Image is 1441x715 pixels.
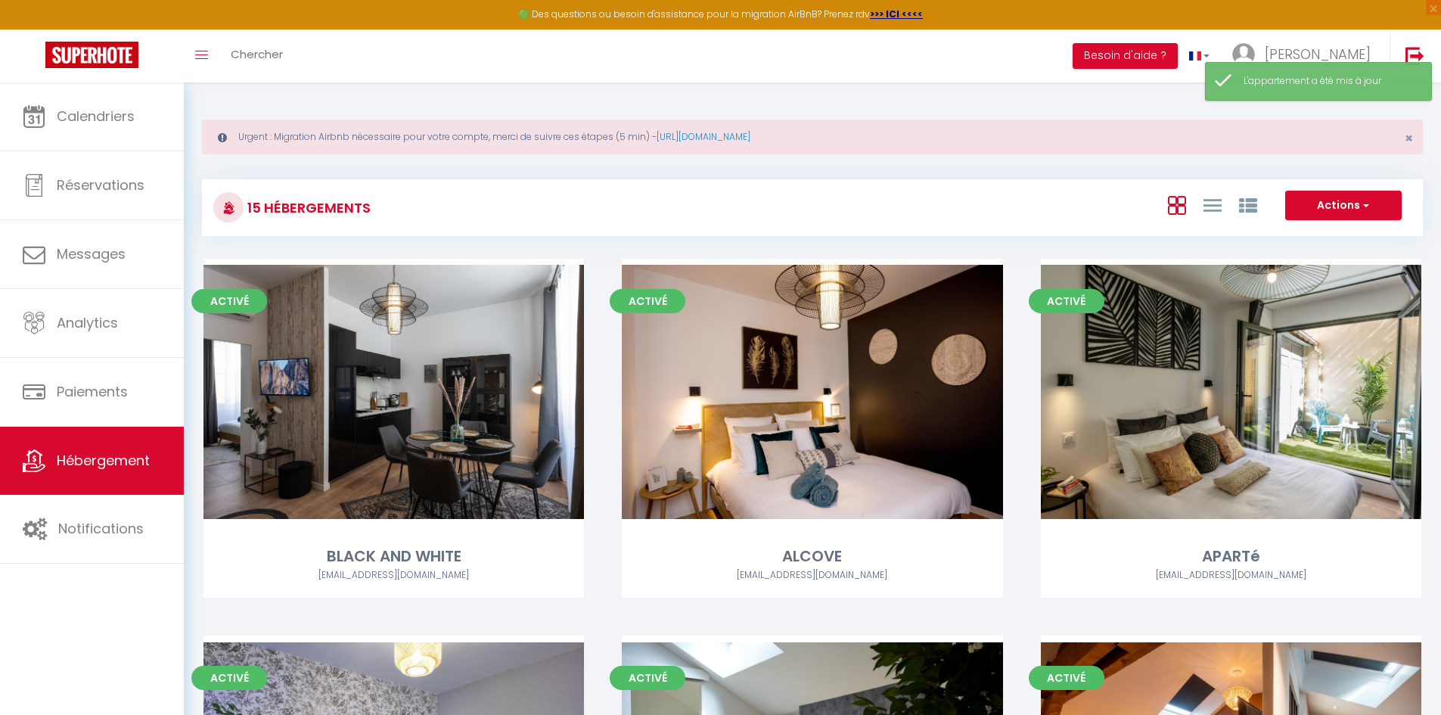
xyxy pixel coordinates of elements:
span: Activé [1029,666,1104,690]
span: Chercher [231,46,283,62]
span: Activé [1029,289,1104,313]
div: APARTé [1041,545,1421,568]
span: Notifications [58,519,144,538]
a: Vue en Liste [1203,192,1222,217]
span: Activé [610,666,685,690]
img: logout [1405,46,1424,65]
button: Actions [1285,191,1402,221]
div: Urgent : Migration Airbnb nécessaire pour votre compte, merci de suivre ces étapes (5 min) - [202,120,1423,154]
span: Réservations [57,176,144,194]
div: Airbnb [1041,568,1421,583]
span: Activé [191,666,267,690]
button: Besoin d'aide ? [1073,43,1178,69]
a: Vue en Box [1168,192,1186,217]
div: Airbnb [203,568,584,583]
span: × [1405,129,1413,148]
span: Activé [610,289,685,313]
span: Hébergement [57,451,150,470]
button: Close [1405,132,1413,145]
span: Paiements [57,382,128,401]
span: [PERSON_NAME] [1265,45,1371,64]
span: Calendriers [57,107,135,126]
a: >>> ICI <<<< [870,8,923,20]
h3: 15 Hébergements [244,191,371,225]
div: L'appartement a été mis à jour [1244,74,1416,89]
img: ... [1232,43,1255,66]
a: ... [PERSON_NAME] [1221,30,1390,82]
a: [URL][DOMAIN_NAME] [657,130,750,143]
img: Super Booking [45,42,138,68]
span: Activé [191,289,267,313]
div: ALCOVE [622,545,1002,568]
span: Messages [57,244,126,263]
div: BLACK AND WHITE [203,545,584,568]
div: Airbnb [622,568,1002,583]
a: Chercher [219,30,294,82]
span: Analytics [57,313,118,332]
a: Vue par Groupe [1239,192,1257,217]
